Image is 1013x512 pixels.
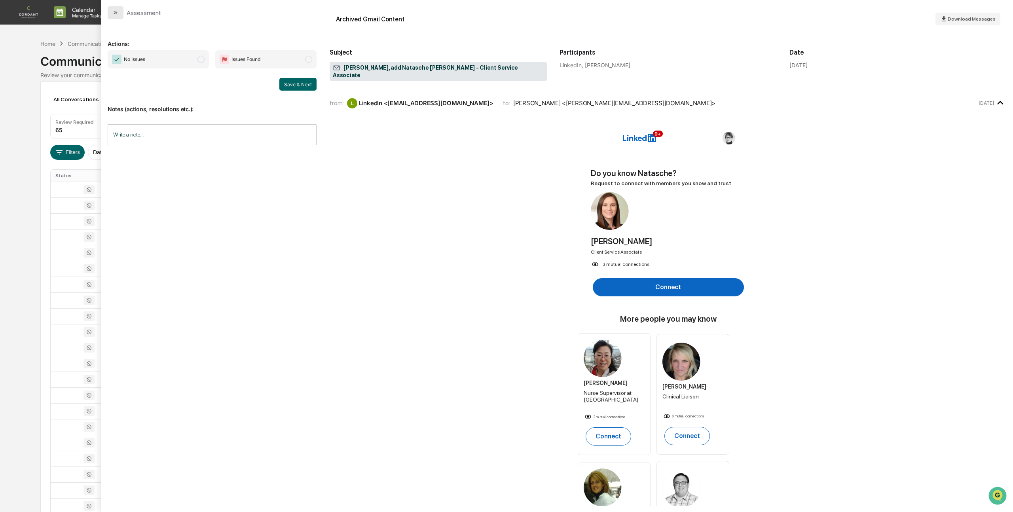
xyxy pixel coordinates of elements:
[8,156,14,163] div: 🔎
[127,9,161,17] div: Assessment
[664,413,670,419] img: People Icon
[662,393,706,400] p: Clinical Liaison
[333,64,544,79] span: [PERSON_NAME], add Natasche [PERSON_NAME] - Client Service Associate
[623,131,663,145] img: LinkedIn
[79,175,96,181] span: Pylon
[66,108,68,114] span: •
[590,248,746,256] td: Client Service Associate
[8,141,14,148] div: 🖐️
[55,127,63,133] div: 65
[603,262,649,267] p: 3 mutual connections
[347,98,357,108] div: L
[593,414,626,419] p: 2 mutual connections
[65,140,98,148] span: Attestations
[591,237,652,247] a: [PERSON_NAME]
[220,55,229,64] img: Flag
[5,152,53,167] a: 🔎Data Lookup
[584,339,622,377] img: Hyun Mi Holeman’s Profile Picture
[8,88,51,94] div: Past conversations
[655,283,681,291] span: Connect
[584,468,622,506] img: Wendy S’s Profile Picture
[591,180,746,187] h4: Request to connect with members you know and trust
[591,192,629,230] img: Natasche Bernard’s Profile Picture
[50,145,85,160] button: Filters
[124,55,145,63] span: No Issues
[662,383,706,391] p: [PERSON_NAME]
[596,432,621,440] span: Connect
[25,108,64,114] span: [PERSON_NAME]
[560,62,777,68] div: LinkedIn, [PERSON_NAME]
[584,390,645,404] p: Nurse Supervisor at [GEOGRAPHIC_DATA]
[55,119,93,125] div: Review Required
[66,6,106,13] p: Calendar
[789,49,1007,56] h2: Date
[123,86,144,96] button: See all
[108,31,317,47] p: Actions:
[584,380,645,387] p: [PERSON_NAME]
[674,432,700,440] span: Connect
[723,132,735,144] img: Brenda Arthur McCombs
[70,108,86,114] span: [DATE]
[108,96,317,112] p: Notes (actions, resolutions etc.):
[8,61,22,75] img: 1746055101610-c473b297-6a78-478c-a979-82029cc54cd1
[592,261,598,267] img: People Icon
[40,48,972,68] div: Communications Archive
[988,486,1009,507] iframe: Open customer support
[51,170,118,182] th: Status
[54,137,101,152] a: 🗄️Attestations
[336,15,404,23] div: Archived Gmail Content
[979,100,994,106] time: Tuesday, August 12, 2025 at 10:53:19 PM
[16,155,50,163] span: Data Lookup
[16,140,51,148] span: Preclearance
[231,55,260,63] span: Issues Found
[789,62,808,68] div: [DATE]
[513,99,715,107] div: [PERSON_NAME] <[PERSON_NAME][EMAIL_ADDRESS][DOMAIN_NAME]>
[570,314,766,324] h2: More people you may know
[66,13,106,19] p: Manage Tasks
[591,169,677,178] a: Do you know Natasche?
[279,78,317,91] button: Save & Next
[592,277,745,297] a: Connect
[27,68,100,75] div: We're available if you need us!
[56,174,96,181] a: Powered byPylon
[21,36,131,44] input: Clear
[40,72,972,78] div: Review your communication records across channels
[359,99,493,107] div: LinkedIn <[EMAIL_ADDRESS][DOMAIN_NAME]>
[68,40,132,47] div: Communications Archive
[664,426,711,446] a: Connect with Holly Kiesz
[5,137,54,152] a: 🖐️Preclearance
[8,17,144,29] p: How can we help?
[330,99,344,107] span: from:
[560,49,777,56] h2: Participants
[662,470,700,508] img: Travis Kindler’s Profile Picture
[19,6,38,19] img: logo
[40,40,55,47] div: Home
[585,427,632,446] a: Connect with Hyun Mi Holeman
[935,13,1000,25] button: Download Messages
[585,413,591,420] img: People Icon
[672,413,704,419] p: 6 mutual connections
[662,343,700,381] img: Holly Kiesz’s Profile Picture
[88,145,153,160] button: Date:[DATE] - [DATE]
[57,141,64,148] div: 🗄️
[948,16,996,22] span: Download Messages
[50,93,110,106] div: All Conversations
[27,61,130,68] div: Start new chat
[503,99,510,107] span: to:
[135,63,144,72] button: Start new chat
[330,49,547,56] h2: Subject
[8,100,21,113] img: Brenda McCombs
[112,55,121,64] img: Checkmark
